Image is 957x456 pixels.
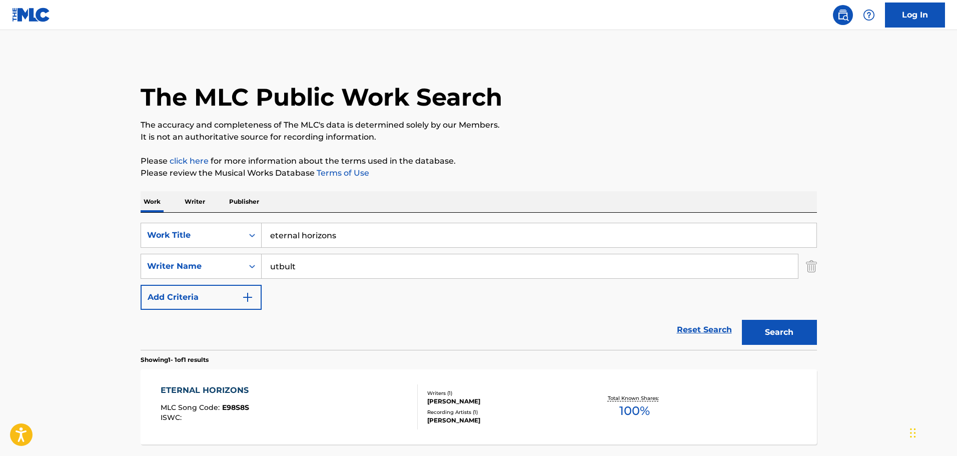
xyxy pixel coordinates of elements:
[315,168,369,178] a: Terms of Use
[161,384,254,396] div: ETERNAL HORIZONS
[141,223,817,350] form: Search Form
[672,319,737,341] a: Reset Search
[141,155,817,167] p: Please for more information about the terms used in the database.
[12,8,51,22] img: MLC Logo
[427,389,578,397] div: Writers ( 1 )
[907,408,957,456] iframe: Chat Widget
[222,403,249,412] span: E98S8S
[141,131,817,143] p: It is not an authoritative source for recording information.
[141,82,502,112] h1: The MLC Public Work Search
[833,5,853,25] a: Public Search
[885,3,945,28] a: Log In
[910,418,916,448] div: Drag
[141,355,209,364] p: Showing 1 - 1 of 1 results
[427,416,578,425] div: [PERSON_NAME]
[141,119,817,131] p: The accuracy and completeness of The MLC's data is determined solely by our Members.
[427,408,578,416] div: Recording Artists ( 1 )
[608,394,661,402] p: Total Known Shares:
[147,229,237,241] div: Work Title
[859,5,879,25] div: Help
[242,291,254,303] img: 9d2ae6d4665cec9f34b9.svg
[141,191,164,212] p: Work
[837,9,849,21] img: search
[226,191,262,212] p: Publisher
[170,156,209,166] a: click here
[619,402,650,420] span: 100 %
[742,320,817,345] button: Search
[182,191,208,212] p: Writer
[147,260,237,272] div: Writer Name
[161,403,222,412] span: MLC Song Code :
[863,9,875,21] img: help
[141,369,817,444] a: ETERNAL HORIZONSMLC Song Code:E98S8SISWC:Writers (1)[PERSON_NAME]Recording Artists (1)[PERSON_NAM...
[427,397,578,406] div: [PERSON_NAME]
[161,413,184,422] span: ISWC :
[141,167,817,179] p: Please review the Musical Works Database
[141,285,262,310] button: Add Criteria
[806,254,817,279] img: Delete Criterion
